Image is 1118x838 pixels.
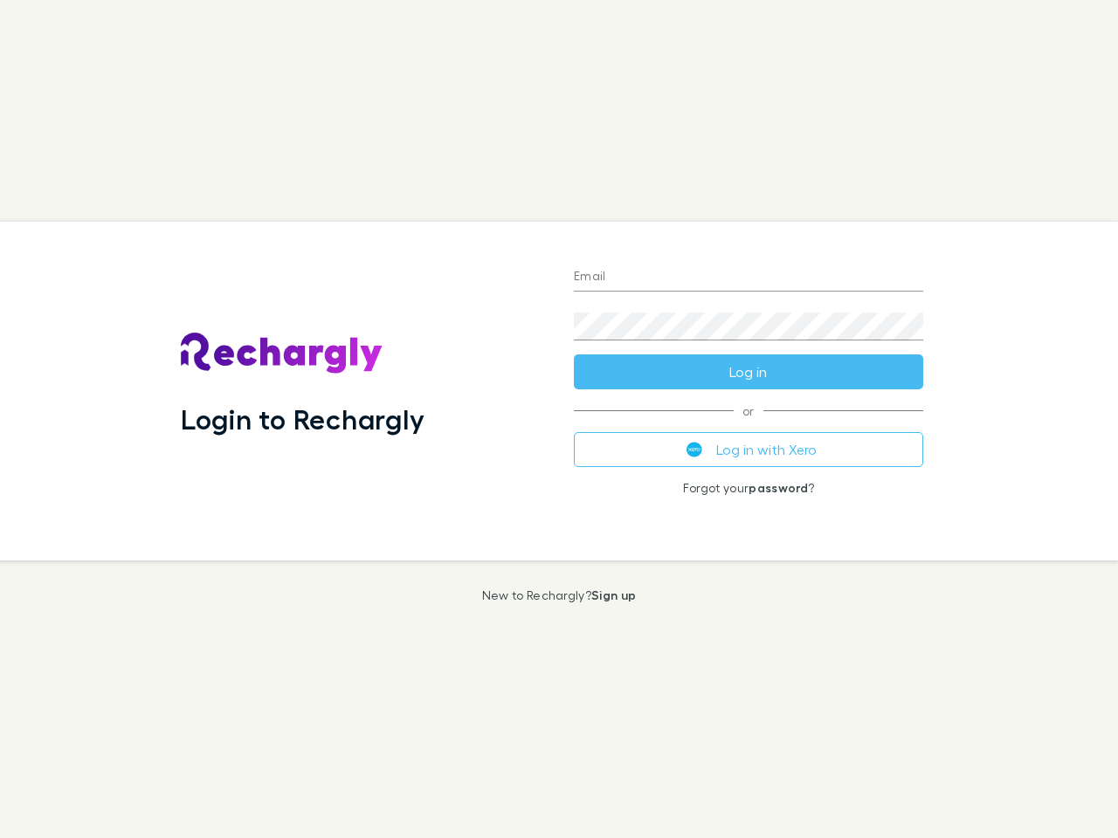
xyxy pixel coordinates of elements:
span: or [574,410,923,411]
p: New to Rechargly? [482,588,637,602]
a: password [749,480,808,495]
p: Forgot your ? [574,481,923,495]
img: Rechargly's Logo [181,333,383,374]
img: Xero's logo [687,442,702,457]
button: Log in with Xero [574,432,923,467]
a: Sign up [591,587,636,602]
button: Log in [574,354,923,389]
h1: Login to Rechargly [181,402,424,436]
